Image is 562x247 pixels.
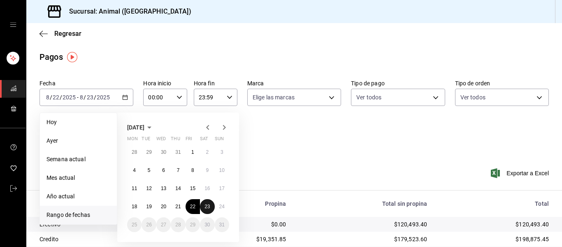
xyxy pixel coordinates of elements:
[455,80,549,86] label: Tipo de orden
[46,118,110,127] span: Hoy
[175,222,181,228] abbr: August 28, 2025
[133,167,136,173] abbr: August 4, 2025
[247,80,341,86] label: Marca
[186,163,200,178] button: August 8, 2025
[171,145,185,160] button: July 31, 2025
[10,21,16,28] button: open drawer
[142,145,156,160] button: July 29, 2025
[77,94,79,101] span: -
[127,181,142,196] button: August 11, 2025
[146,222,151,228] abbr: August 26, 2025
[156,145,171,160] button: July 30, 2025
[440,220,549,228] div: $120,493.40
[146,204,151,209] abbr: August 19, 2025
[190,222,195,228] abbr: August 29, 2025
[204,222,210,228] abbr: August 30, 2025
[39,235,182,243] div: Credito
[127,217,142,232] button: August 25, 2025
[156,199,171,214] button: August 20, 2025
[200,163,214,178] button: August 9, 2025
[356,93,381,101] span: Ver todos
[161,204,166,209] abbr: August 20, 2025
[142,217,156,232] button: August 26, 2025
[186,217,200,232] button: August 29, 2025
[171,199,185,214] button: August 21, 2025
[206,149,209,155] abbr: August 2, 2025
[161,222,166,228] abbr: August 27, 2025
[52,94,60,101] input: --
[186,181,200,196] button: August 15, 2025
[219,167,225,173] abbr: August 10, 2025
[191,149,194,155] abbr: August 1, 2025
[46,174,110,182] span: Mes actual
[177,167,180,173] abbr: August 7, 2025
[299,220,427,228] div: $120,493.40
[175,186,181,191] abbr: August 14, 2025
[191,167,194,173] abbr: August 8, 2025
[46,192,110,201] span: Año actual
[127,122,154,132] button: [DATE]
[186,199,200,214] button: August 22, 2025
[162,167,165,173] abbr: August 6, 2025
[215,163,229,178] button: August 10, 2025
[142,181,156,196] button: August 12, 2025
[219,222,225,228] abbr: August 31, 2025
[215,217,229,232] button: August 31, 2025
[67,52,77,62] img: Tooltip marker
[96,94,110,101] input: ----
[171,136,180,145] abbr: Thursday
[492,168,549,178] button: Exportar a Excel
[127,124,144,131] span: [DATE]
[440,235,549,243] div: $198,875.45
[171,217,185,232] button: August 28, 2025
[143,80,187,86] label: Hora inicio
[86,94,94,101] input: --
[46,155,110,164] span: Semana actual
[219,204,225,209] abbr: August 24, 2025
[171,163,185,178] button: August 7, 2025
[39,30,81,38] button: Regresar
[299,235,427,243] div: $179,523.60
[221,149,223,155] abbr: August 3, 2025
[156,181,171,196] button: August 13, 2025
[460,93,485,101] span: Ver todos
[146,186,151,191] abbr: August 12, 2025
[127,199,142,214] button: August 18, 2025
[142,163,156,178] button: August 5, 2025
[127,145,142,160] button: July 28, 2025
[190,186,195,191] abbr: August 15, 2025
[200,145,214,160] button: August 2, 2025
[156,217,171,232] button: August 27, 2025
[142,136,150,145] abbr: Tuesday
[60,94,62,101] span: /
[204,204,210,209] abbr: August 23, 2025
[79,94,84,101] input: --
[156,163,171,178] button: August 6, 2025
[46,136,110,145] span: Ayer
[215,181,229,196] button: August 17, 2025
[39,80,133,86] label: Fecha
[127,163,142,178] button: August 4, 2025
[132,222,137,228] abbr: August 25, 2025
[54,30,81,38] span: Regresar
[46,94,50,101] input: --
[132,204,137,209] abbr: August 18, 2025
[62,94,76,101] input: ----
[50,94,52,101] span: /
[194,80,237,86] label: Hora fin
[204,186,210,191] abbr: August 16, 2025
[200,199,214,214] button: August 23, 2025
[215,199,229,214] button: August 24, 2025
[299,200,427,207] div: Total sin propina
[175,204,181,209] abbr: August 21, 2025
[219,186,225,191] abbr: August 17, 2025
[200,136,208,145] abbr: Saturday
[200,181,214,196] button: August 16, 2025
[215,145,229,160] button: August 3, 2025
[161,186,166,191] abbr: August 13, 2025
[132,186,137,191] abbr: August 11, 2025
[146,149,151,155] abbr: July 29, 2025
[440,200,549,207] div: Total
[46,211,110,219] span: Rango de fechas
